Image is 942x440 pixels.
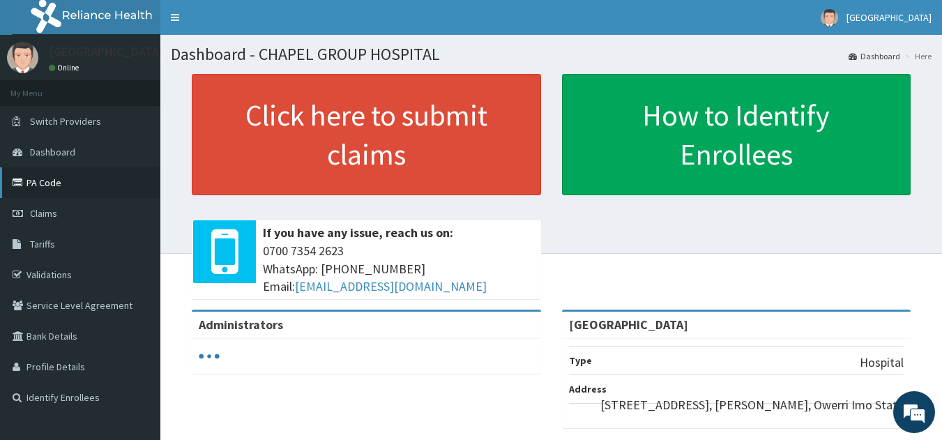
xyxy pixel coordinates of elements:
[295,278,487,294] a: [EMAIL_ADDRESS][DOMAIN_NAME]
[562,74,911,195] a: How to Identify Enrollees
[821,9,838,26] img: User Image
[30,207,57,220] span: Claims
[171,45,932,63] h1: Dashboard - CHAPEL GROUP HOSPITAL
[192,74,541,195] a: Click here to submit claims
[263,225,453,241] b: If you have any issue, reach us on:
[569,317,688,333] strong: [GEOGRAPHIC_DATA]
[569,383,607,395] b: Address
[902,50,932,62] li: Here
[569,354,592,367] b: Type
[30,115,101,128] span: Switch Providers
[263,242,534,296] span: 0700 7354 2623 WhatsApp: [PHONE_NUMBER] Email:
[199,346,220,367] svg: audio-loading
[49,45,164,58] p: [GEOGRAPHIC_DATA]
[30,238,55,250] span: Tariffs
[600,396,904,414] p: [STREET_ADDRESS], [PERSON_NAME], Owerri Imo State
[30,146,75,158] span: Dashboard
[846,11,932,24] span: [GEOGRAPHIC_DATA]
[199,317,283,333] b: Administrators
[49,63,82,73] a: Online
[849,50,900,62] a: Dashboard
[7,42,38,73] img: User Image
[860,354,904,372] p: Hospital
